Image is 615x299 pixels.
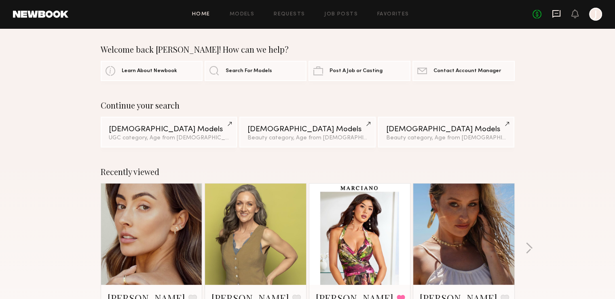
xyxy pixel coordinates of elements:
a: Contact Account Manager [412,61,514,81]
div: [DEMOGRAPHIC_DATA] Models [109,126,229,133]
span: Contact Account Manager [433,68,501,74]
a: Job Posts [324,12,358,17]
a: Search For Models [205,61,306,81]
div: Continue your search [101,100,515,110]
div: UGC category, Age from [DEMOGRAPHIC_DATA]. [109,135,229,141]
span: Search For Models [226,68,272,74]
div: [DEMOGRAPHIC_DATA] Models [386,126,506,133]
div: Recently viewed [101,167,515,177]
span: Post A Job or Casting [330,68,383,74]
div: Beauty category, Age from [DEMOGRAPHIC_DATA]. [247,135,368,141]
a: J [589,8,602,21]
span: Learn About Newbook [122,68,177,74]
a: [DEMOGRAPHIC_DATA] ModelsBeauty category, Age from [DEMOGRAPHIC_DATA]. [378,117,514,147]
a: Learn About Newbook [101,61,203,81]
a: [DEMOGRAPHIC_DATA] ModelsUGC category, Age from [DEMOGRAPHIC_DATA]. [101,117,237,147]
div: [DEMOGRAPHIC_DATA] Models [247,126,368,133]
a: Models [230,12,254,17]
div: Beauty category, Age from [DEMOGRAPHIC_DATA]. [386,135,506,141]
a: Post A Job or Casting [309,61,410,81]
a: [DEMOGRAPHIC_DATA] ModelsBeauty category, Age from [DEMOGRAPHIC_DATA]. [239,117,376,147]
a: Favorites [377,12,409,17]
a: Requests [274,12,305,17]
a: Home [192,12,210,17]
div: Welcome back [PERSON_NAME]! How can we help? [101,45,515,54]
